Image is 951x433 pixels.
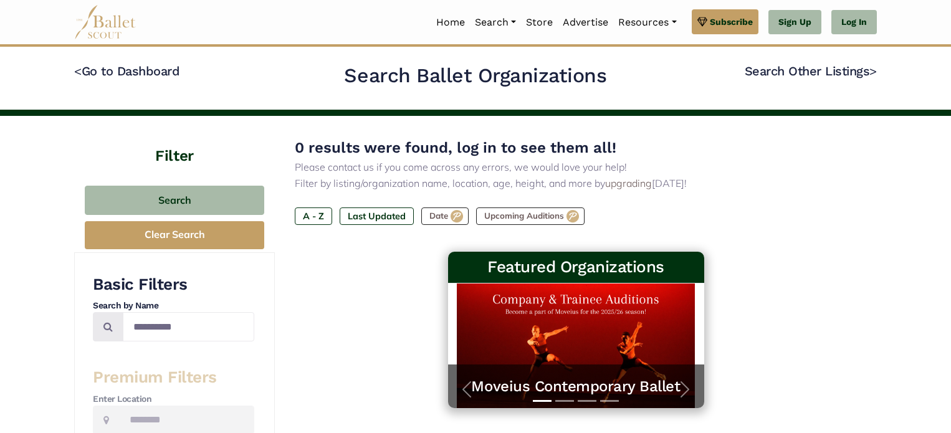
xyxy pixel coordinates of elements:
[344,63,606,89] h2: Search Ballet Organizations
[340,207,414,225] label: Last Updated
[768,10,821,35] a: Sign Up
[558,9,613,36] a: Advertise
[458,257,694,278] h3: Featured Organizations
[692,9,758,34] a: Subscribe
[578,394,596,408] button: Slide 3
[421,207,469,225] label: Date
[745,64,877,79] a: Search Other Listings>
[533,394,552,408] button: Slide 1
[476,207,585,225] label: Upcoming Auditions
[295,139,616,156] span: 0 results were found, log in to see them all!
[123,312,254,341] input: Search by names...
[431,9,470,36] a: Home
[613,9,681,36] a: Resources
[869,63,877,79] code: >
[74,63,82,79] code: <
[295,207,332,225] label: A - Z
[295,159,857,176] p: Please contact us if you come across any errors, we would love your help!
[74,64,179,79] a: <Go to Dashboard
[710,15,753,29] span: Subscribe
[605,177,652,189] a: upgrading
[600,394,619,408] button: Slide 4
[521,9,558,36] a: Store
[93,300,254,312] h4: Search by Name
[85,221,264,249] button: Clear Search
[93,393,254,406] h4: Enter Location
[85,186,264,215] button: Search
[93,274,254,295] h3: Basic Filters
[461,377,692,396] a: Moveius Contemporary Ballet
[697,15,707,29] img: gem.svg
[74,116,275,167] h4: Filter
[470,9,521,36] a: Search
[93,367,254,388] h3: Premium Filters
[555,394,574,408] button: Slide 2
[831,10,877,35] a: Log In
[295,176,857,192] p: Filter by listing/organization name, location, age, height, and more by [DATE]!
